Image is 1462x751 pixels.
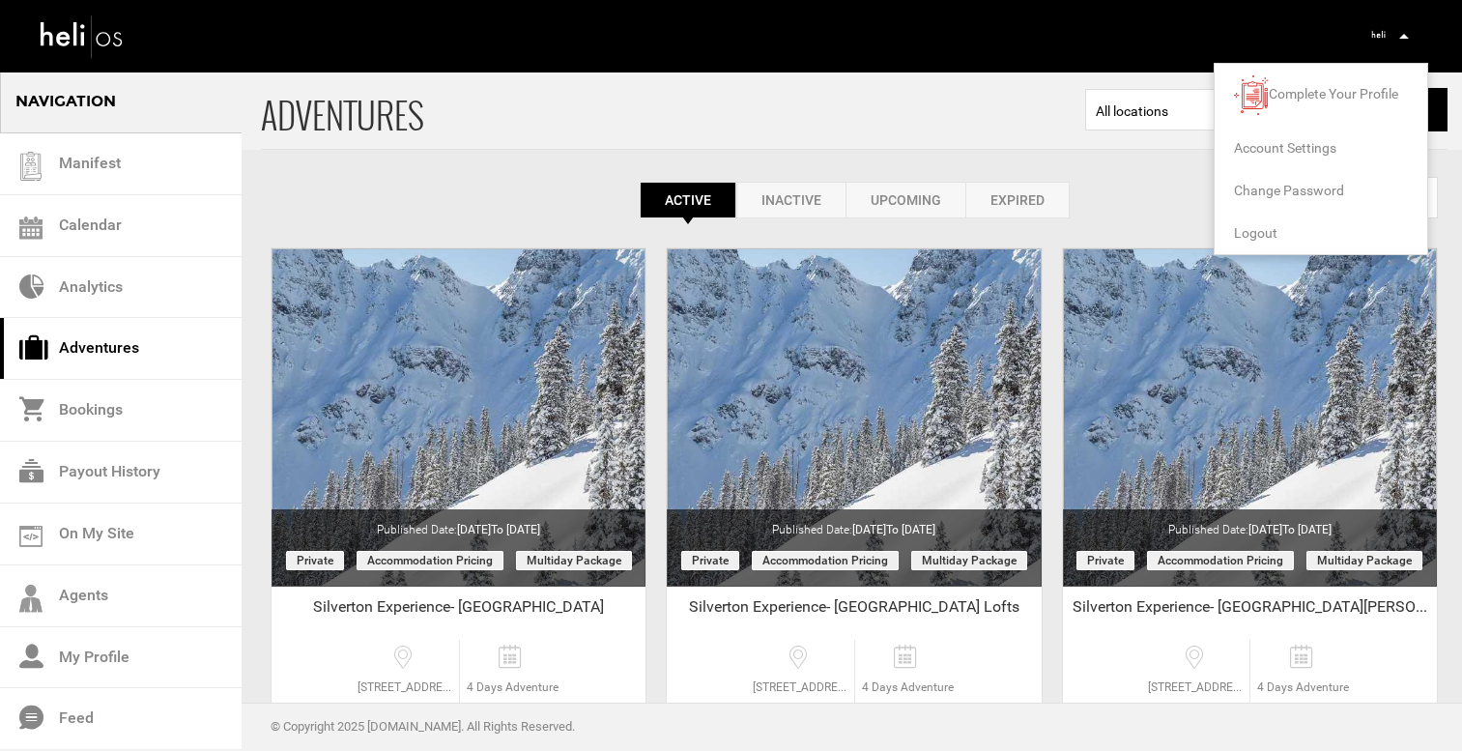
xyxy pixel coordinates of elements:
span: 4 Days Adventure [855,679,960,696]
span: Private [681,551,739,570]
span: Private [286,551,344,570]
span: ADVENTURES [261,71,1085,149]
span: [DATE] [457,523,540,536]
a: Expired [965,182,1070,218]
img: guest-list.svg [16,152,45,181]
div: Published Date: [272,509,645,538]
span: 4 Days Adventure [1250,679,1356,696]
span: 4 Days Adventure [460,679,565,696]
img: heli-logo [39,11,126,62]
span: Logout [1234,225,1277,241]
span: [STREET_ADDRESS][PERSON_NAME] [748,679,854,696]
span: to [DATE] [491,523,540,536]
a: Inactive [736,182,846,218]
img: agents-icon.svg [19,585,43,613]
a: Active [640,182,736,218]
span: Account Settings [1234,140,1336,156]
span: to [DATE] [1282,523,1332,536]
span: Multiday package [911,551,1027,570]
span: Accommodation Pricing [752,551,899,570]
span: Accommodation Pricing [1147,551,1294,570]
span: All locations [1096,101,1239,121]
img: images [1234,75,1269,115]
span: [STREET_ADDRESS][PERSON_NAME] [1143,679,1249,696]
div: Silverton Experience- [GEOGRAPHIC_DATA] [272,596,645,625]
span: Accommodation Pricing [357,551,503,570]
span: Private [1076,551,1134,570]
div: Published Date: [1063,509,1437,538]
img: calendar.svg [19,217,43,240]
span: [DATE] [852,523,935,536]
img: 7b8205e9328a03c7eaaacec4a25d2b25.jpeg [1363,20,1392,49]
span: Multiday package [1306,551,1422,570]
img: on_my_site.svg [19,526,43,547]
span: [STREET_ADDRESS][PERSON_NAME][PERSON_NAME] [353,679,459,696]
div: Published Date: [667,509,1041,538]
span: [DATE] [1248,523,1332,536]
span: Select box activate [1085,89,1249,130]
a: Upcoming [846,182,965,218]
span: Complete Your Profile [1269,86,1398,101]
div: Silverton Experience- [GEOGRAPHIC_DATA][PERSON_NAME] [1063,596,1437,625]
span: Multiday package [516,551,632,570]
span: to [DATE] [886,523,935,536]
div: Silverton Experience- [GEOGRAPHIC_DATA] Lofts [667,596,1041,625]
span: Change Password [1234,183,1344,198]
